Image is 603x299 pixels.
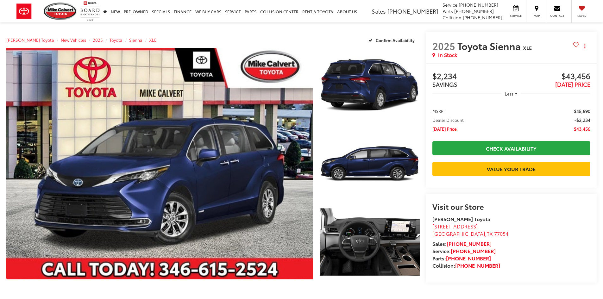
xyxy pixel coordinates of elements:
[432,72,512,81] span: $2,234
[44,3,77,20] img: Mike Calvert Toyota
[318,125,420,202] img: 2025 Toyota Sienna XLE
[447,240,492,247] a: [PHONE_NUMBER]
[432,126,458,132] span: [DATE] Price:
[372,7,386,15] span: Sales
[6,48,313,279] a: Expand Photo 0
[584,43,585,48] span: dropdown dots
[443,8,453,14] span: Parts
[443,2,457,8] span: Service
[6,37,54,43] a: [PERSON_NAME] Toyota
[320,126,420,201] a: Expand Photo 2
[574,108,590,114] span: $45,690
[376,37,415,43] span: Confirm Availability
[487,230,493,237] span: TX
[494,230,508,237] span: 77054
[574,126,590,132] span: $43,456
[110,37,122,43] a: Toyota
[451,247,496,254] a: [PHONE_NUMBER]
[432,39,455,53] span: 2025
[129,37,142,43] a: Sienna
[511,72,590,81] span: $43,456
[502,88,521,99] button: Less
[443,14,462,21] span: Collision
[446,254,491,262] a: [PHONE_NUMBER]
[505,91,513,97] span: Less
[149,37,157,43] a: XLE
[432,162,590,176] a: Value Your Trade
[509,14,523,18] span: Service
[432,262,500,269] strong: Collision:
[432,141,590,155] a: Check Availability
[61,37,86,43] a: New Vehicles
[550,14,564,18] span: Contact
[457,39,523,53] span: Toyota Sienna
[579,40,590,51] button: Actions
[318,204,420,280] img: 2025 Toyota Sienna XLE
[387,7,438,15] span: [PHONE_NUMBER]
[575,117,590,123] span: -$2,234
[555,80,590,88] span: [DATE] PRICE
[454,8,494,14] span: [PHONE_NUMBER]
[438,51,457,59] span: In Stock
[463,14,502,21] span: [PHONE_NUMBER]
[432,254,491,262] strong: Parts:
[432,230,485,237] span: [GEOGRAPHIC_DATA]
[455,262,500,269] a: [PHONE_NUMBER]
[432,230,508,237] span: ,
[432,117,464,123] span: Dealer Discount
[523,44,532,51] span: XLE
[365,34,420,46] button: Confirm Availability
[432,108,445,114] span: MSRP:
[318,47,420,123] img: 2025 Toyota Sienna XLE
[432,240,492,247] strong: Sales:
[432,247,496,254] strong: Service:
[432,222,478,230] span: [STREET_ADDRESS]
[575,14,589,18] span: Saved
[93,37,103,43] a: 2025
[3,47,316,281] img: 2025 Toyota Sienna XLE
[320,205,420,280] a: Expand Photo 3
[459,2,498,8] span: [PHONE_NUMBER]
[530,14,543,18] span: Map
[432,202,590,210] h2: Visit our Store
[432,80,457,88] span: SAVINGS
[432,215,490,222] strong: [PERSON_NAME] Toyota
[320,48,420,123] a: Expand Photo 1
[432,222,508,237] a: [STREET_ADDRESS] [GEOGRAPHIC_DATA],TX 77054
